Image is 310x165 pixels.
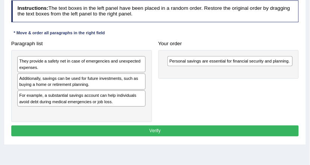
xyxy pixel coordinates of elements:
[11,125,299,136] button: Verify
[17,56,146,72] div: They provide a safety net in case of emergencies and unexpected expenses.
[158,41,299,47] h4: Your order
[167,56,293,66] div: Personal savings are essential for financial security and planning.
[17,5,48,11] b: Instructions:
[11,0,299,22] h4: The text boxes in the left panel have been placed in a random order. Restore the original order b...
[17,90,146,107] div: For example, a substantial savings account can help individuals avoid debt during medical emergen...
[11,41,152,47] h4: Paragraph list
[17,73,146,90] div: Additionally, savings can be used for future investments, such as buying a home or retirement pla...
[11,30,108,37] div: * Move & order all paragraphs in the right field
